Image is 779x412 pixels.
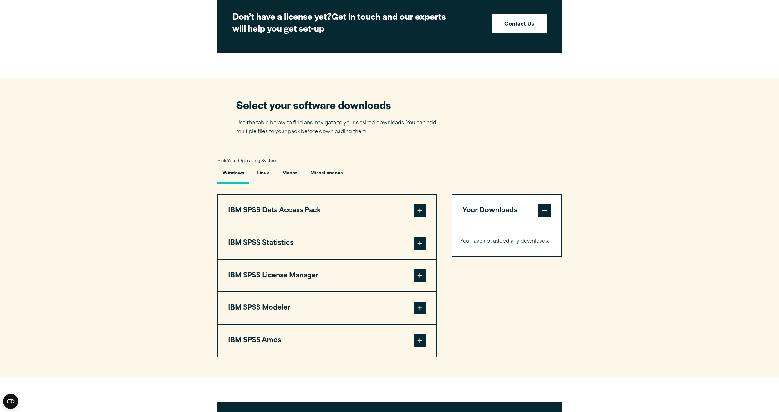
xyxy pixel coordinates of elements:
[218,292,436,324] button: IBM SPSS Modeler
[452,227,561,256] div: Your Downloads
[504,21,534,29] strong: Contact Us
[452,195,561,227] button: Your Downloads
[252,166,274,184] button: Linux
[492,14,547,34] a: Contact Us
[218,227,436,259] button: IBM SPSS Statistics
[218,260,436,292] button: IBM SPSS License Manager
[236,119,446,137] p: Use the table below to find and navigate to your desired downloads. You can add multiple files to...
[3,394,18,409] button: Open CMP widget
[277,166,302,184] button: Macos
[460,237,553,246] p: You have not added any downloads.
[217,159,279,163] span: Pick Your Operating System:
[236,98,446,112] h2: Select your software downloads
[218,325,436,357] button: IBM SPSS Amos
[218,195,436,227] button: IBM SPSS Data Access Pack
[217,166,249,184] button: Windows
[232,10,451,34] h2: Get in touch and our experts will help you get set-up
[232,10,332,22] strong: Don’t have a license yet?
[305,166,348,184] button: Miscellaneous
